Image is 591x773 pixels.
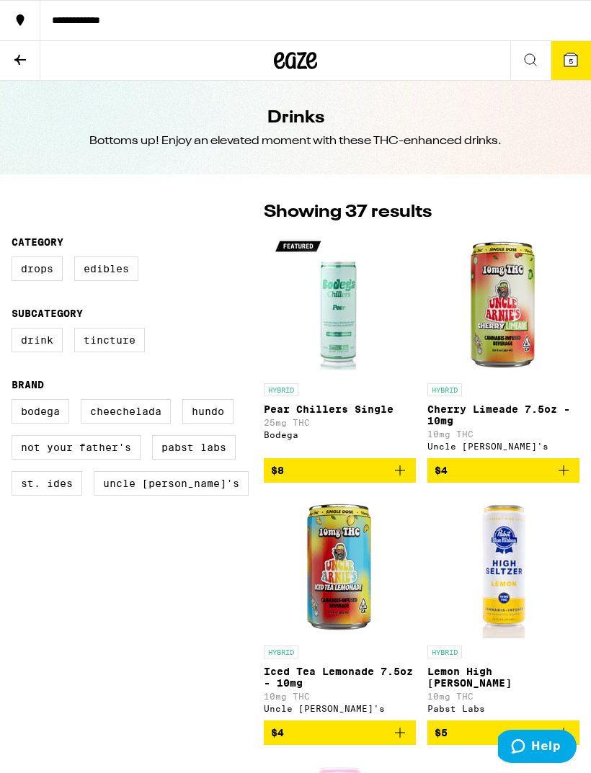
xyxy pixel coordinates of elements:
[12,471,82,496] label: St. Ides
[264,720,416,745] button: Add to bag
[427,442,579,451] div: Uncle [PERSON_NAME]'s
[427,645,462,658] p: HYBRID
[264,458,416,483] button: Add to bag
[268,232,412,376] img: Bodega - Pear Chillers Single
[264,430,416,439] div: Bodega
[427,383,462,396] p: HYBRID
[264,645,298,658] p: HYBRID
[264,232,416,458] a: Open page for Pear Chillers Single from Bodega
[427,429,579,439] p: 10mg THC
[74,328,145,352] label: Tincture
[12,308,83,319] legend: Subcategory
[432,232,576,376] img: Uncle Arnie's - Cherry Limeade 7.5oz - 10mg
[264,383,298,396] p: HYBRID
[271,727,284,738] span: $4
[427,494,579,720] a: Open page for Lemon High Seltzer from Pabst Labs
[264,692,416,701] p: 10mg THC
[264,666,416,689] p: Iced Tea Lemonade 7.5oz - 10mg
[94,471,249,496] label: Uncle [PERSON_NAME]'s
[427,403,579,426] p: Cherry Limeade 7.5oz - 10mg
[152,435,236,460] label: Pabst Labs
[432,494,576,638] img: Pabst Labs - Lemon High Seltzer
[74,256,138,281] label: Edibles
[271,465,284,476] span: $8
[427,232,579,458] a: Open page for Cherry Limeade 7.5oz - 10mg from Uncle Arnie's
[267,106,324,130] h1: Drinks
[264,418,416,427] p: 25mg THC
[427,720,579,745] button: Add to bag
[427,704,579,713] div: Pabst Labs
[427,666,579,689] p: Lemon High [PERSON_NAME]
[427,458,579,483] button: Add to bag
[551,41,591,80] button: 5
[12,236,63,248] legend: Category
[12,328,63,352] label: Drink
[12,256,63,281] label: Drops
[12,379,44,390] legend: Brand
[264,403,416,415] p: Pear Chillers Single
[81,399,171,424] label: Cheechelada
[264,200,579,225] p: Showing 37 results
[427,692,579,701] p: 10mg THC
[498,730,577,766] iframe: Opens a widget where you can find more information
[435,465,448,476] span: $4
[89,133,502,149] div: Bottoms up! Enjoy an elevated moment with these THC-enhanced drinks.
[12,435,141,460] label: Not Your Father's
[268,494,412,638] img: Uncle Arnie's - Iced Tea Lemonade 7.5oz - 10mg
[182,399,234,424] label: Hundo
[264,494,416,720] a: Open page for Iced Tea Lemonade 7.5oz - 10mg from Uncle Arnie's
[12,399,69,424] label: Bodega
[264,704,416,713] div: Uncle [PERSON_NAME]'s
[569,57,573,66] span: 5
[435,727,448,738] span: $5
